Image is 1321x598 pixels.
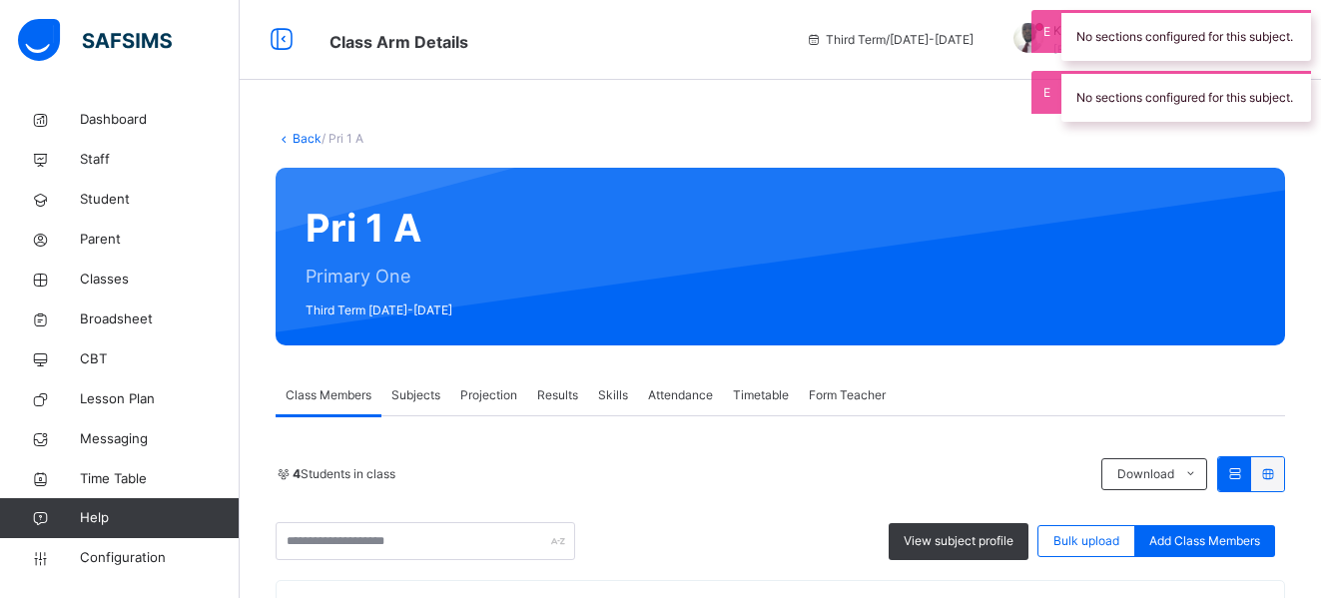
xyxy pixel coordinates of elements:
[80,548,239,568] span: Configuration
[1061,10,1311,61] div: No sections configured for this subject.
[809,386,886,404] span: Form Teacher
[80,270,240,290] span: Classes
[1053,532,1119,550] span: Bulk upload
[904,532,1013,550] span: View subject profile
[1061,71,1311,122] div: No sections configured for this subject.
[733,386,789,404] span: Timetable
[80,469,240,489] span: Time Table
[80,110,240,130] span: Dashboard
[286,386,371,404] span: Class Members
[648,386,713,404] span: Attendance
[460,386,517,404] span: Projection
[293,131,322,146] a: Back
[80,429,240,449] span: Messaging
[806,31,974,49] span: session/term information
[330,32,468,52] span: Class Arm Details
[293,465,395,483] span: Students in class
[80,508,239,528] span: Help
[80,190,240,210] span: Student
[80,150,240,170] span: Staff
[1149,532,1260,550] span: Add Class Members
[993,22,1273,58] div: KazeemFabunmi
[80,230,240,250] span: Parent
[1117,465,1174,483] span: Download
[18,19,172,61] img: safsims
[598,386,628,404] span: Skills
[322,131,363,146] span: / Pri 1 A
[293,466,301,481] b: 4
[537,386,578,404] span: Results
[80,349,240,369] span: CBT
[80,389,240,409] span: Lesson Plan
[391,386,440,404] span: Subjects
[80,309,240,329] span: Broadsheet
